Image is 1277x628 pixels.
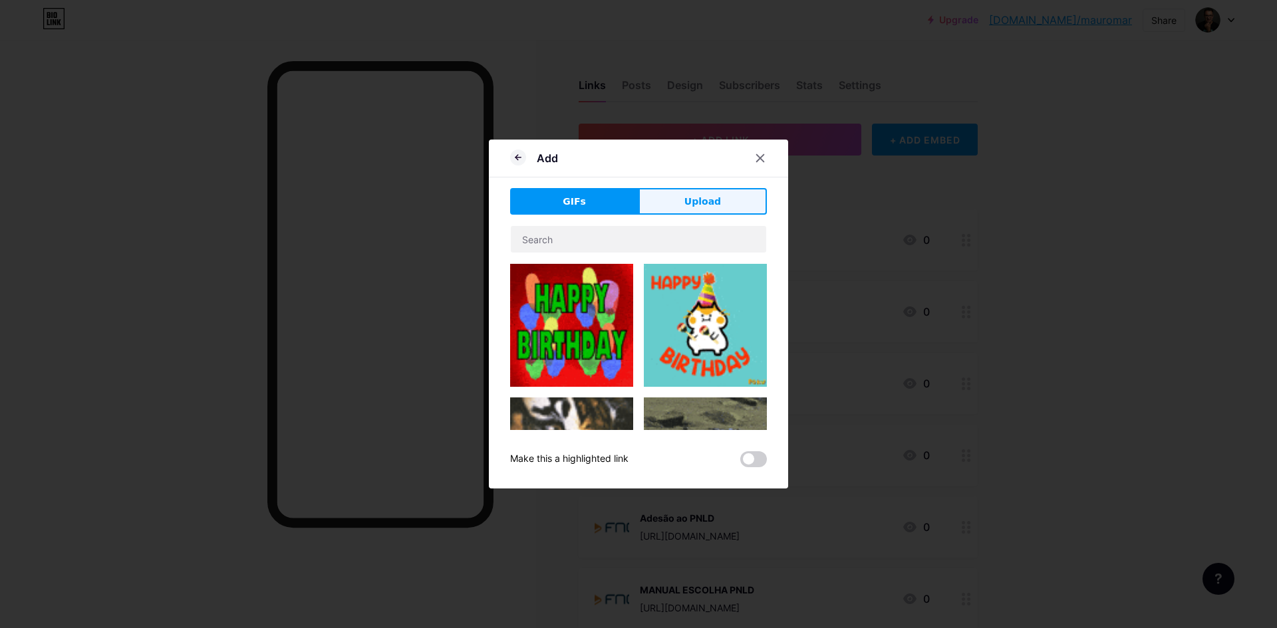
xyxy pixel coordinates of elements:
div: Make this a highlighted link [510,451,629,467]
img: Gihpy [644,264,767,387]
button: Upload [638,188,767,215]
img: Gihpy [510,264,633,387]
span: GIFs [563,195,586,209]
button: GIFs [510,188,638,215]
span: Upload [684,195,721,209]
img: Gihpy [644,397,767,467]
img: Gihpy [510,397,633,573]
div: Add [537,150,558,166]
input: Search [511,226,766,253]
